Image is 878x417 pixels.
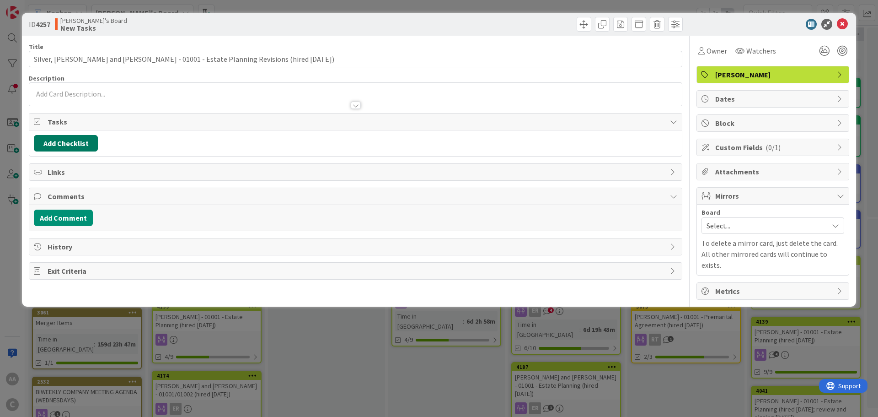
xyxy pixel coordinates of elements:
[701,209,720,216] span: Board
[715,190,832,201] span: Mirrors
[48,167,665,178] span: Links
[29,51,682,67] input: type card name here...
[707,219,824,232] span: Select...
[48,241,665,252] span: History
[29,74,64,82] span: Description
[707,45,727,56] span: Owner
[766,143,781,152] span: ( 0/1 )
[34,210,93,226] button: Add Comment
[715,93,832,104] span: Dates
[715,118,832,129] span: Block
[29,43,43,51] label: Title
[29,19,50,30] span: ID
[701,238,844,271] p: To delete a mirror card, just delete the card. All other mirrored cards will continue to exists.
[19,1,42,12] span: Support
[36,20,50,29] b: 4257
[60,17,127,24] span: [PERSON_NAME]'s Board
[746,45,776,56] span: Watchers
[60,24,127,32] b: New Tasks
[48,191,665,202] span: Comments
[715,69,832,80] span: [PERSON_NAME]
[715,286,832,297] span: Metrics
[48,265,665,276] span: Exit Criteria
[48,116,665,127] span: Tasks
[715,142,832,153] span: Custom Fields
[34,135,98,152] button: Add Checklist
[715,166,832,177] span: Attachments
